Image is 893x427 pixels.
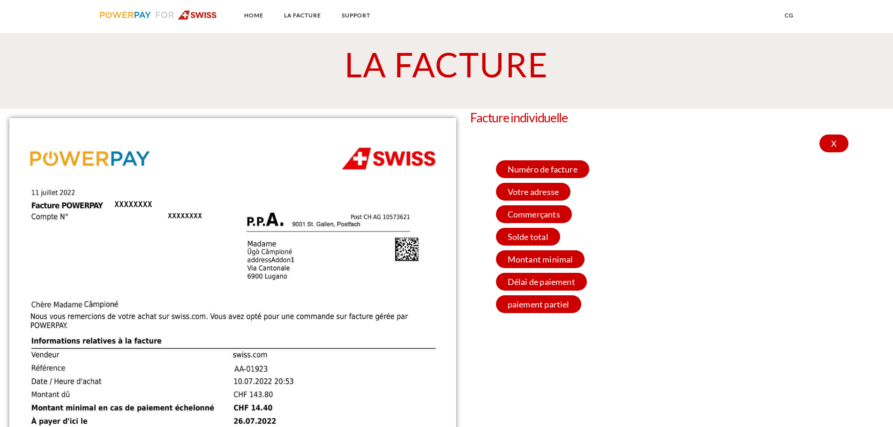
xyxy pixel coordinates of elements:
[496,250,585,268] span: Montant minimal
[496,205,572,223] span: Commerçants
[276,7,329,24] a: LA FACTURE
[100,10,218,20] img: logo-swiss.svg
[236,7,271,24] a: Home
[819,135,848,152] div: X
[334,7,378,24] a: SUPPORT
[496,183,570,201] span: Votre adresse
[496,228,560,246] span: Solde total
[496,160,589,178] span: Numéro de facture
[118,43,775,85] h1: LA FACTURE
[777,7,802,24] a: CG
[496,295,581,313] span: paiement partiel
[496,273,587,291] span: Délai de paiement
